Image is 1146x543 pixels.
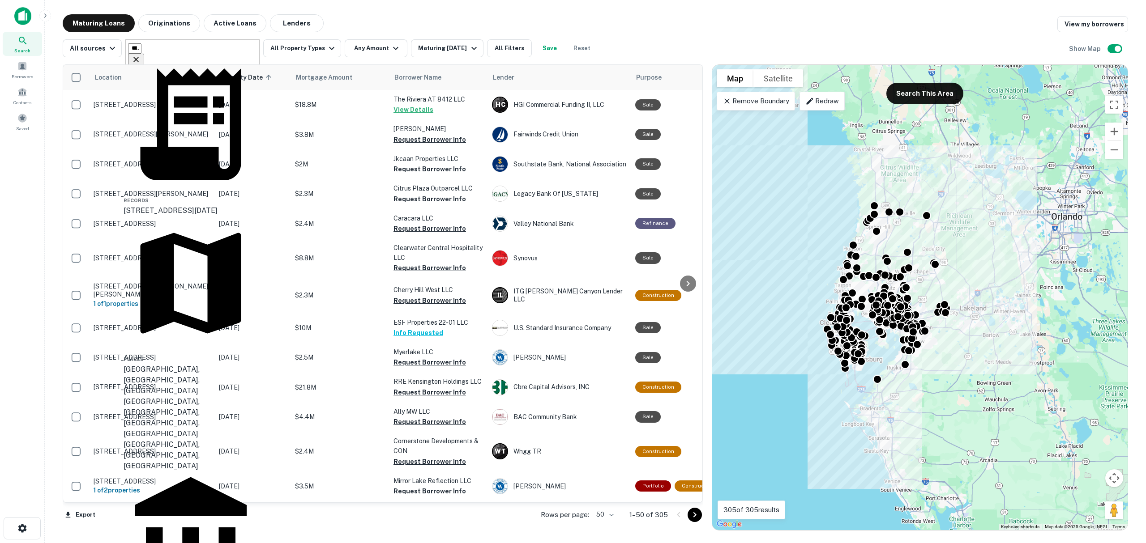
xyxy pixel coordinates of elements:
[723,96,789,106] p: Remove Boundary
[124,396,258,439] div: [GEOGRAPHIC_DATA], [GEOGRAPHIC_DATA], [GEOGRAPHIC_DATA], [GEOGRAPHIC_DATA]
[394,72,441,83] span: Borrower Name
[631,65,725,90] th: Purpose
[3,58,42,82] a: Borrowers
[492,409,626,425] div: BAC Community Bank
[635,382,681,393] div: This loan purpose was for construction
[204,14,266,32] button: Active Loans
[3,84,42,108] a: Contacts
[94,101,210,109] p: [STREET_ADDRESS]
[492,186,626,202] div: Legacy Bank Of [US_STATE]
[270,14,324,32] button: Lenders
[635,352,661,363] div: Sale
[393,357,466,368] button: Request Borrower Info
[393,94,483,104] p: The Riviera AT 8412 LLC
[124,364,258,396] div: [GEOGRAPHIC_DATA], [GEOGRAPHIC_DATA], [GEOGRAPHIC_DATA]
[295,290,385,300] p: $2.3M
[94,299,210,309] h6: 1 of 1 properties
[635,188,661,199] div: Sale
[753,69,803,87] button: Show satellite imagery
[393,194,466,204] button: Request Borrower Info
[712,65,1128,530] div: 0
[94,160,210,168] p: [STREET_ADDRESS][PERSON_NAME]
[94,413,210,421] p: [STREET_ADDRESS]
[493,72,514,83] span: Lender
[13,99,31,106] span: Contacts
[295,189,385,199] p: $2.3M
[138,14,200,32] button: Originations
[295,253,385,263] p: $8.8M
[3,110,42,134] a: Saved
[714,518,744,530] a: Open this area in Google Maps (opens a new window)
[345,39,407,57] button: Any Amount
[393,416,466,427] button: Request Borrower Info
[492,349,626,365] div: [PERSON_NAME]
[492,157,508,172] img: picture
[389,65,487,90] th: Borrower Name
[717,69,753,87] button: Show street map
[492,216,508,231] img: picture
[635,446,681,457] div: This loan purpose was for construction
[124,205,258,216] div: [STREET_ADDRESS][DATE]
[16,125,29,132] span: Saved
[636,72,662,83] span: Purpose
[1105,469,1123,487] button: Map camera controls
[295,130,385,140] p: $3.8M
[492,127,508,142] img: picture
[295,382,385,392] p: $21.8M
[714,518,744,530] img: Google
[688,508,702,522] button: Go to next page
[635,290,681,301] div: This loan purpose was for construction
[14,47,30,54] span: Search
[393,183,483,193] p: Citrus Plaza Outparcel LLC
[497,291,503,300] p: I L
[492,250,626,266] div: Synovus
[295,481,385,491] p: $3.5M
[1101,471,1146,514] iframe: Chat Widget
[492,287,626,303] div: ITG [PERSON_NAME] Canyon Lender LLC
[296,72,364,83] span: Mortgage Amount
[496,100,505,110] p: H C
[393,124,483,134] p: [PERSON_NAME]
[393,285,483,295] p: Cherry Hill West LLC
[541,509,589,520] p: Rows per page:
[635,322,661,333] div: Sale
[393,213,483,223] p: Caracara LLC
[94,324,210,332] p: [STREET_ADDRESS]
[295,412,385,422] p: $4.4M
[124,356,144,362] span: Places
[492,379,626,395] div: Cbre Capital Advisors, INC
[295,323,385,333] p: $10M
[418,43,479,54] div: Maturing [DATE]
[1045,524,1107,529] span: Map data ©2025 Google, INEGI
[393,387,466,398] button: Request Borrower Info
[393,243,483,263] p: Clearwater Central Hospitality LLC
[1105,123,1123,140] button: Zoom in
[393,134,466,145] button: Request Borrower Info
[495,447,505,456] p: W T
[393,377,483,386] p: RRE Kensington Holdings LLC
[492,186,508,201] img: picture
[492,97,626,113] div: HGI Commercial Funding II, LLC
[393,476,483,486] p: Mirror Lake Reflection LLC
[295,219,385,229] p: $2.4M
[94,190,210,198] p: [STREET_ADDRESS][PERSON_NAME]
[492,216,626,232] div: Valley National Bank
[1112,524,1125,529] a: Terms (opens in new tab)
[393,486,466,496] button: Request Borrower Info
[568,39,596,57] button: Reset
[1001,524,1039,530] button: Keyboard shortcuts
[492,320,626,336] div: U.s. Standard Insurance Company
[487,39,532,57] button: All Filters
[635,480,671,492] div: This is a portfolio loan with 2 properties
[393,164,466,174] button: Request Borrower Info
[263,39,341,57] button: All Property Types
[3,32,42,56] a: Search
[94,353,210,361] p: [STREET_ADDRESS]
[393,318,483,327] p: ESF Properties 22-01 LLC
[295,352,385,362] p: $2.5M
[629,509,668,520] p: 1–50 of 305
[63,39,122,57] button: All sources
[675,480,721,492] div: This loan purpose was for construction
